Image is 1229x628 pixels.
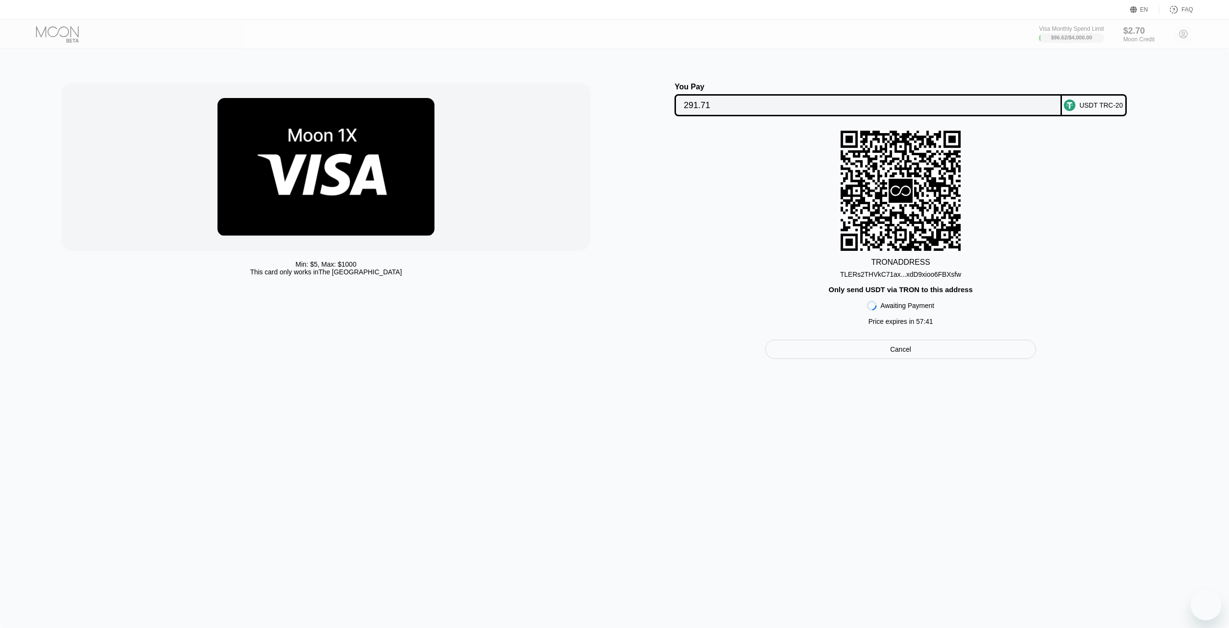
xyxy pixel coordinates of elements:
[868,318,933,325] div: Price expires in
[1159,5,1193,14] div: FAQ
[296,260,357,268] div: Min: $ 5 , Max: $ 1000
[829,285,973,294] div: Only send USDT via TRON to this address
[1039,25,1104,32] div: Visa Monthly Spend Limit
[1140,6,1148,13] div: EN
[675,83,1061,91] div: You Pay
[1181,6,1193,13] div: FAQ
[840,267,961,278] div: TLERs2THVkC71ax...xdD9xioo6FBXsfw
[871,258,930,267] div: TRON ADDRESS
[1130,5,1159,14] div: EN
[765,340,1036,359] div: Cancel
[1039,25,1104,43] div: Visa Monthly Spend Limit$96.62/$4,000.00
[1079,101,1123,109] div: USDT TRC-20
[880,302,934,309] div: Awaiting Payment
[624,83,1177,116] div: You PayUSDT TRC-20
[890,345,911,354] div: Cancel
[916,318,933,325] span: 57 : 41
[840,271,961,278] div: TLERs2THVkC71ax...xdD9xioo6FBXsfw
[250,268,402,276] div: This card only works in The [GEOGRAPHIC_DATA]
[1051,35,1092,40] div: $96.62 / $4,000.00
[1191,590,1221,620] iframe: Button to launch messaging window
